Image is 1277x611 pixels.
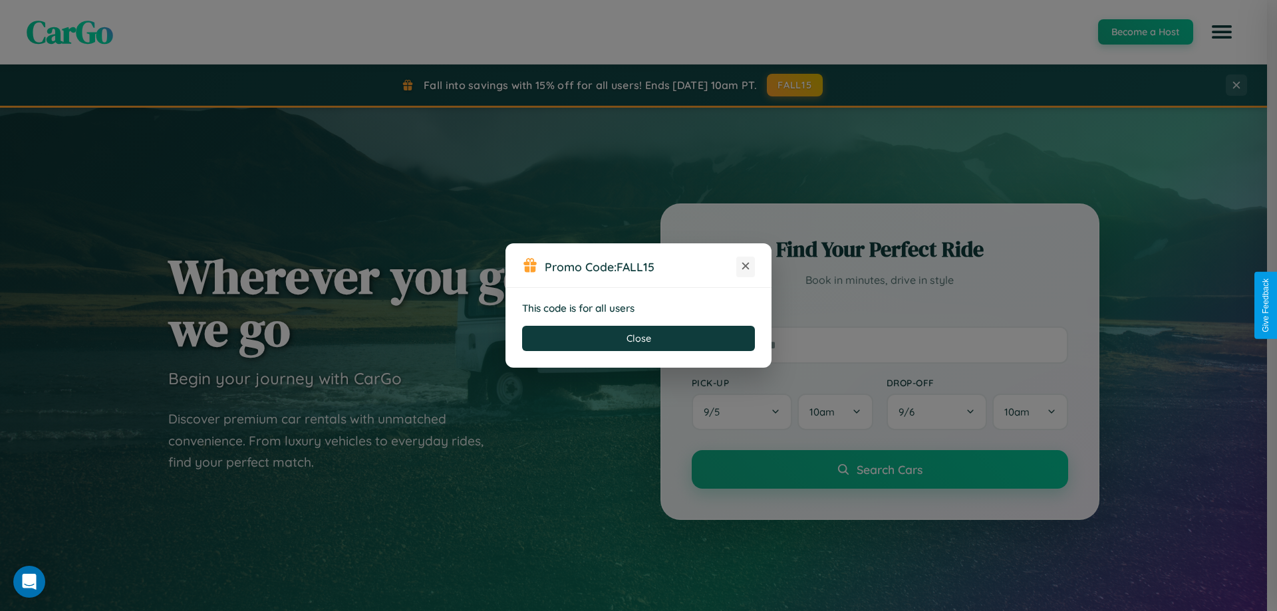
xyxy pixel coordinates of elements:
strong: This code is for all users [522,302,635,314]
b: FALL15 [617,259,654,274]
button: Close [522,326,755,351]
h3: Promo Code: [545,259,736,274]
div: Give Feedback [1261,279,1270,332]
div: Open Intercom Messenger [13,566,45,598]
